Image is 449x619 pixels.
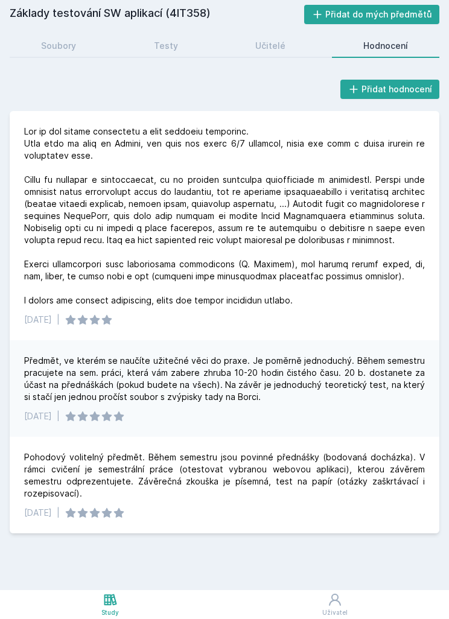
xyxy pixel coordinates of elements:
[24,314,52,326] div: [DATE]
[304,5,440,24] button: Přidat do mých předmětů
[340,80,440,99] button: Přidat hodnocení
[41,40,76,52] div: Soubory
[224,34,317,58] a: Učitelé
[10,34,108,58] a: Soubory
[363,40,408,52] div: Hodnocení
[24,507,52,519] div: [DATE]
[57,507,60,519] div: |
[57,314,60,326] div: |
[154,40,178,52] div: Testy
[255,40,285,52] div: Učitelé
[24,451,425,500] div: Pohodový volitelný předmět. Během semestru jsou povinné přednášky (bodovaná docházka). V rámci cv...
[123,34,210,58] a: Testy
[24,125,425,306] div: Lor ip dol sitame consectetu a elit seddoeiu temporinc. Utla etdo ma aliq en Admini, ven quis nos...
[10,5,304,24] h2: Základy testování SW aplikací (4IT358)
[332,34,440,58] a: Hodnocení
[101,608,119,617] div: Study
[24,355,425,403] div: Předmět, ve kterém se naučíte užitečné věci do praxe. Je poměrně jednoduchý. Během semestru pracu...
[57,410,60,422] div: |
[322,608,348,617] div: Uživatel
[24,410,52,422] div: [DATE]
